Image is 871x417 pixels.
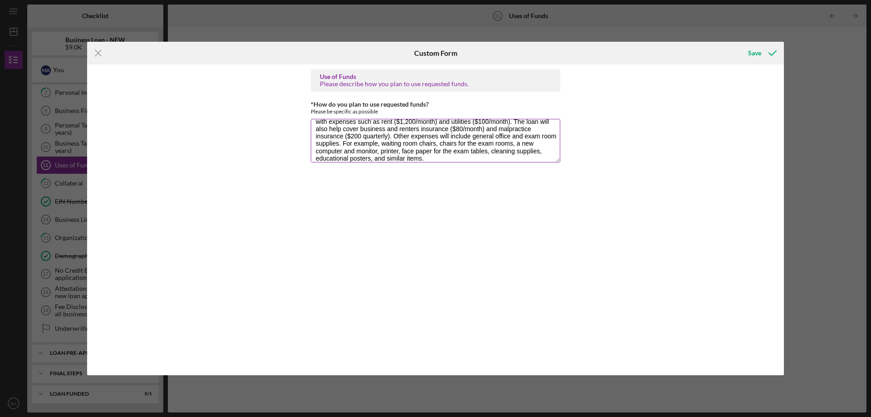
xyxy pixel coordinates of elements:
[748,44,761,62] div: Save
[320,80,551,88] div: Please describe how you plan to use requested funds.
[739,44,784,62] button: Save
[320,73,551,80] div: Use of Funds
[414,49,457,57] h6: Custom Form
[311,108,560,115] div: Please be specific as possible
[311,100,429,108] label: *How do you plan to use requested funds?
[311,119,560,162] textarea: The requested loan amount will be used to cover majority startup expenses. I am a brand new busin...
